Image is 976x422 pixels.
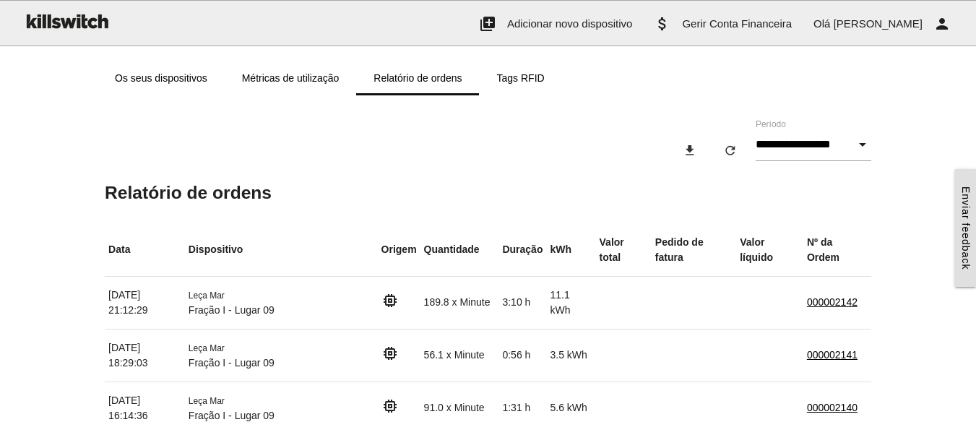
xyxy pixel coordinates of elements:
[933,1,951,47] i: person
[189,410,275,421] span: Fração I - Lugar 09
[381,345,399,362] i: memory
[189,290,225,301] span: Leça Mar
[381,397,399,415] i: memory
[712,137,749,163] button: refresh
[682,17,792,30] span: Gerir Conta Financeira
[225,61,357,95] a: Métricas de utilização
[105,183,871,202] h5: Relatório de ordens
[683,137,697,163] i: download
[807,349,858,361] a: 000002141
[546,224,595,277] th: kWh
[498,276,546,329] td: 3:10 h
[105,224,185,277] th: Data
[105,276,185,329] td: [DATE] 21:12:29
[807,402,858,413] a: 000002140
[189,357,275,369] span: Fração I - Lugar 09
[671,137,709,163] button: download
[378,224,420,277] th: Origem
[189,396,225,406] span: Leça Mar
[479,1,496,47] i: add_to_photos
[955,169,976,287] a: Enviar feedback
[498,329,546,382] td: 0:56 h
[834,17,923,30] span: [PERSON_NAME]
[813,17,830,30] span: Olá
[807,296,858,308] a: 000002142
[654,1,671,47] i: attach_money
[420,224,499,277] th: Quantidade
[546,329,595,382] td: 3.5 kWh
[546,276,595,329] td: 11.1 kWh
[420,329,499,382] td: 56.1 x Minute
[803,224,871,277] th: Nº da Ordem
[596,224,652,277] th: Valor total
[756,118,786,131] label: Período
[98,61,225,95] a: Os seus dispositivos
[736,224,803,277] th: Valor líquido
[356,61,479,95] a: Relatório de ordens
[652,224,736,277] th: Pedido de fatura
[420,276,499,329] td: 189.8 x Minute
[480,61,562,95] a: Tags RFID
[507,17,632,30] span: Adicionar novo dispositivo
[381,292,399,309] i: memory
[498,224,546,277] th: Duração
[105,329,185,382] td: [DATE] 18:29:03
[185,224,378,277] th: Dispositivo
[723,137,738,163] i: refresh
[189,343,225,353] span: Leça Mar
[189,304,275,316] span: Fração I - Lugar 09
[22,1,111,41] img: ks-logo-black-160-b.png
